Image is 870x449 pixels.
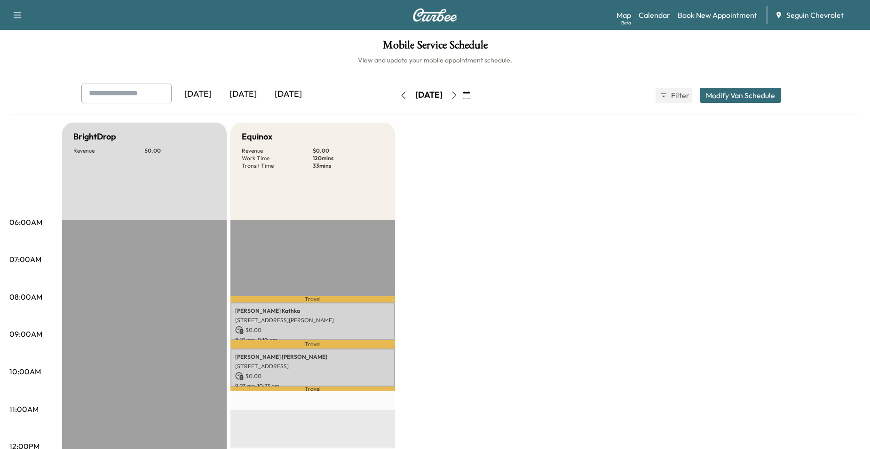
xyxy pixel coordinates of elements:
[230,296,395,302] p: Travel
[9,254,41,265] p: 07:00AM
[656,88,692,103] button: Filter
[242,162,313,170] p: Transit Time
[235,372,390,380] p: $ 0.00
[9,217,42,228] p: 06:00AM
[621,19,631,26] div: Beta
[9,403,39,415] p: 11:00AM
[235,336,390,344] p: 8:10 am - 9:10 am
[235,363,390,370] p: [STREET_ADDRESS]
[242,130,272,143] h5: Equinox
[73,130,116,143] h5: BrightDrop
[415,89,443,101] div: [DATE]
[786,9,844,21] span: Seguin Chevrolet
[700,88,781,103] button: Modify Van Schedule
[73,147,144,155] p: Revenue
[235,382,390,390] p: 9:23 am - 10:23 am
[9,328,42,340] p: 09:00AM
[175,84,221,105] div: [DATE]
[9,55,861,65] h6: View and update your mobile appointment schedule.
[235,317,390,324] p: [STREET_ADDRESS][PERSON_NAME]
[9,291,42,302] p: 08:00AM
[242,155,313,162] p: Work Time
[230,387,395,392] p: Travel
[313,162,384,170] p: 33 mins
[678,9,757,21] a: Book New Appointment
[9,366,41,377] p: 10:00AM
[221,84,266,105] div: [DATE]
[9,39,861,55] h1: Mobile Service Schedule
[235,326,390,334] p: $ 0.00
[144,147,215,155] p: $ 0.00
[617,9,631,21] a: MapBeta
[671,90,688,101] span: Filter
[313,147,384,155] p: $ 0.00
[412,8,458,22] img: Curbee Logo
[230,340,395,348] p: Travel
[639,9,670,21] a: Calendar
[313,155,384,162] p: 120 mins
[242,147,313,155] p: Revenue
[235,307,390,315] p: [PERSON_NAME] Kathka
[266,84,311,105] div: [DATE]
[235,353,390,361] p: [PERSON_NAME] [PERSON_NAME]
